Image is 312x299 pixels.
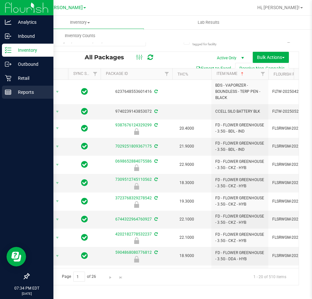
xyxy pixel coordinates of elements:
[153,159,158,164] span: Sync from Compliance System
[81,160,88,169] span: In Sync
[215,250,264,262] span: FD - FLOWER GREENHOUSE - 3.5G - DDA - HYB
[115,177,152,182] a: 7309512745110562
[106,272,115,280] a: Go to the next page
[115,250,152,255] a: 5904868080776812
[176,178,197,188] span: 18.3000
[53,124,62,133] span: select
[176,233,197,242] span: 22.1000
[11,74,50,82] p: Retail
[11,88,50,96] p: Reports
[115,232,152,236] a: 4202182778532237
[11,32,50,40] p: Inbound
[176,142,197,151] span: 21.9000
[176,251,197,261] span: 18.9000
[144,16,273,29] a: Lab Results
[81,251,88,260] span: In Sync
[106,71,128,76] a: Package ID
[47,5,83,10] span: [PERSON_NAME]
[7,247,26,266] iframe: Resource center
[153,250,158,255] span: Sync from Compliance System
[235,63,289,74] button: Receive Non-Cannabis
[53,233,62,242] span: select
[253,52,289,63] button: Bulk Actions
[81,142,88,151] span: In Sync
[100,256,173,263] div: Newly Received
[258,68,268,79] a: Filter
[100,237,173,244] div: Newly Received
[153,196,158,200] span: Sync from Compliance System
[215,195,264,207] span: FD - FLOWER GREENHOUSE - 3.5G - CKZ - HYB
[5,89,11,95] inline-svg: Reports
[56,33,104,39] span: Inventory Counts
[53,107,62,116] span: select
[16,16,144,29] a: Inventory
[115,159,152,164] a: 0698652884075586
[100,164,173,171] div: Quarantine
[257,55,285,60] span: Bulk Actions
[215,122,264,135] span: FD - FLOWER GREENHOUSE - 3.5G - BDL - IND
[53,215,62,224] span: select
[73,272,85,282] input: 1
[53,142,62,151] span: select
[215,108,264,115] span: CCELL SILO BATTERY BLK
[215,213,264,226] span: FD - FLOWER GREENHOUSE - 3.5G - CKZ - HYB
[81,124,88,133] span: In Sync
[215,82,264,101] span: BDS - VAPORIZER - BOUNDLESS - TERP PEN - BLACK
[81,215,88,224] span: In Sync
[248,272,291,281] span: 1 - 20 of 510 items
[191,63,235,74] button: Export to Excel
[11,18,50,26] p: Analytics
[176,197,197,206] span: 19.3000
[115,196,152,200] a: 3723768329278542
[56,272,102,282] span: Page of 26
[53,197,62,206] span: select
[5,75,11,81] inline-svg: Retail
[153,109,158,114] span: Sync from Compliance System
[81,197,88,206] span: In Sync
[53,160,62,169] span: select
[215,159,264,171] span: FD - FLOWER GREENHOUSE - 3.5G - CKZ - HYB
[11,46,50,54] p: Inventory
[176,160,197,169] span: 22.9000
[115,144,152,149] a: 7029251809367175
[16,20,144,25] span: Inventory
[16,29,144,43] a: Inventory Counts
[153,177,158,182] span: Sync from Compliance System
[5,47,11,53] inline-svg: Inventory
[153,232,158,236] span: Sync from Compliance System
[153,89,158,94] span: Sync from Compliance System
[81,107,88,116] span: In Sync
[5,19,11,25] inline-svg: Analytics
[100,128,173,135] div: Newly Received
[85,54,131,61] span: All Packages
[115,217,152,221] a: 6744322964760927
[215,140,264,153] span: FD - FLOWER GREENHOUSE - 3.5G - BDL - IND
[11,60,50,68] p: Outbound
[215,177,264,189] span: FD - FLOWER GREENHOUSE - 3.5G - CKZ - HYB
[100,108,173,115] div: 9740239143853072
[162,68,172,79] a: Filter
[176,124,197,133] span: 20.4000
[257,5,300,10] span: Hi, [PERSON_NAME]!
[153,123,158,127] span: Sync from Compliance System
[3,285,50,291] p: 07:34 PM EDT
[3,291,50,296] p: [DATE]
[215,232,264,244] span: FD - FLOWER GREENHOUSE - 3.5G - CKZ - HYB
[177,72,188,77] a: THC%
[53,87,62,96] span: select
[5,33,11,39] inline-svg: Inbound
[153,217,158,221] span: Sync from Compliance System
[217,71,245,76] a: Item Name
[100,89,173,95] div: 6237648553601416
[115,123,152,127] a: 9387676124329299
[176,215,197,224] span: 22.1000
[153,144,158,149] span: Sync from Compliance System
[81,233,88,242] span: In Sync
[81,87,88,96] span: In Sync
[116,272,125,280] a: Go to the last page
[53,178,62,188] span: select
[100,183,173,190] div: Administrative Hold
[100,201,173,208] div: Administrative Hold
[81,178,88,187] span: In Sync
[73,71,98,76] a: Sync Status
